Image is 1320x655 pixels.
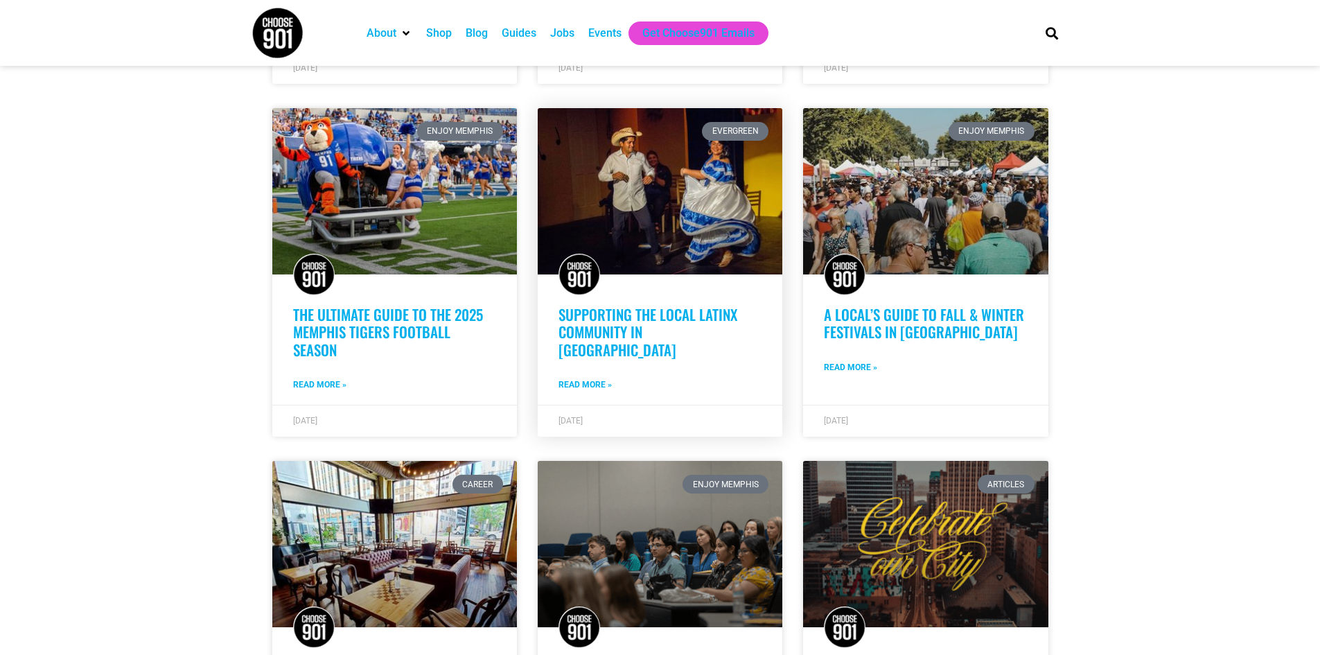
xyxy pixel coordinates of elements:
div: Enjoy Memphis [417,122,503,140]
a: The Ultimate Guide to the 2025 Memphis Tigers Football Season [293,304,483,360]
img: Choose901 [558,254,600,295]
a: About [367,25,396,42]
div: About [360,21,419,45]
span: [DATE] [558,416,583,426]
div: Career [452,475,503,493]
a: Supporting the Local Latinx Community in [GEOGRAPHIC_DATA] [558,304,737,360]
a: Get Choose901 Emails [642,25,755,42]
span: [DATE] [293,416,317,426]
div: Enjoy Memphis [683,475,768,493]
a: A mascot and cheerleaders on a blue vehicle celebrate on a football field, with more cheerleaders... [272,108,517,274]
img: Choose901 [558,606,600,648]
span: [DATE] [824,416,848,426]
span: [DATE] [824,63,848,73]
span: [DATE] [558,63,583,73]
div: Evergreen [702,122,768,140]
img: Choose901 [293,606,335,648]
div: Search [1040,21,1063,44]
a: Read more about Supporting the Local Latinx Community in Memphis [558,378,612,391]
a: Events [588,25,622,42]
span: [DATE] [293,63,317,73]
a: Read more about The Ultimate Guide to the 2025 Memphis Tigers Football Season [293,378,346,391]
a: Blog [466,25,488,42]
a: Read more about A Local’s Guide to Fall & Winter Festivals in Memphis [824,361,877,374]
a: Jobs [550,25,574,42]
a: A group of students sit attentively in a lecture hall, listening to a presentation. Some have not... [538,461,782,627]
a: Guides [502,25,536,42]
img: Choose901 [293,254,335,295]
nav: Main nav [360,21,1022,45]
a: Shop [426,25,452,42]
img: Choose901 [824,254,865,295]
div: Articles [978,475,1035,493]
a: A Local’s Guide to Fall & Winter Festivals in [GEOGRAPHIC_DATA] [824,304,1024,342]
img: Choose901 [824,606,865,648]
div: Enjoy Memphis [949,122,1035,140]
